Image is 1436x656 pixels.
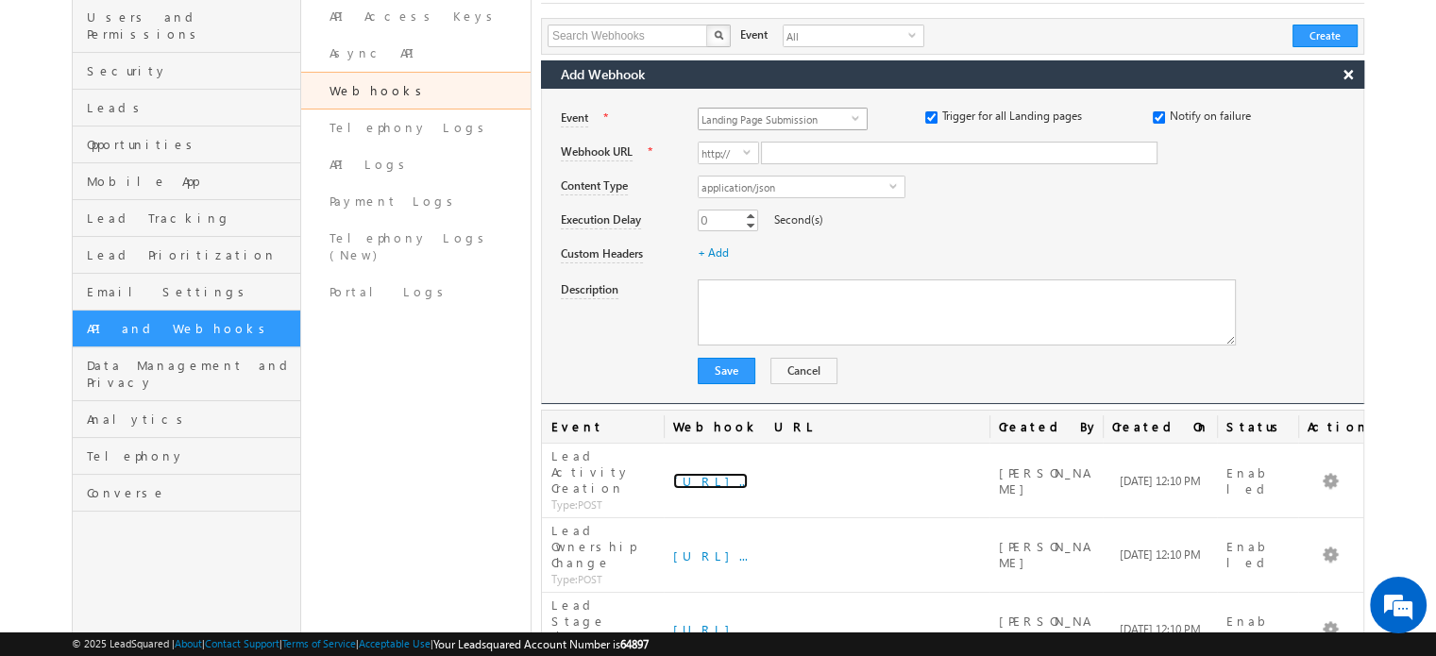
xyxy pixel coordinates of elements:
span: Lead Stage Change [551,597,611,645]
span: application/json [699,177,889,197]
label: Content Type [561,177,628,195]
button: Save [698,358,755,384]
label: Webhook URL [561,143,633,161]
a: Telephony Logs [301,109,530,146]
a: Status [1217,411,1298,443]
a: Async API [301,35,530,72]
span: Event [740,26,768,43]
span: [PERSON_NAME] [999,538,1088,570]
span: Actions [1298,411,1363,443]
div: Notify on failure [1153,108,1363,134]
a: Decrement [743,220,758,230]
div: Minimize live chat window [310,9,355,55]
a: Event [542,411,664,443]
a: Lead Prioritization [73,237,300,274]
span: select [908,30,923,39]
span: [DATE] 12:10 PM [1120,622,1201,636]
div: Chat with us now [98,99,317,124]
label: Custom Headers [561,245,643,263]
span: Add Webhook [561,61,645,83]
span: Users and Permissions [87,8,296,42]
span: Your Leadsquared Account Number is [433,637,649,651]
span: (sorted descending) [1209,421,1225,436]
a: [URL]... [673,473,748,489]
a: Email Settings [73,274,300,311]
a: Data Management and Privacy [73,347,300,401]
span: Data Management and Privacy [87,357,296,391]
div: 0 [698,210,711,231]
span: Converse [87,484,296,501]
a: Security [73,53,300,90]
a: Terms of Service [282,637,356,649]
span: Opportunities [87,136,296,153]
a: Created On(sorted descending) [1103,411,1217,443]
a: Telephony [73,438,300,475]
a: Acceptable Use [359,637,431,649]
em: Start Chat [257,513,343,539]
span: Email Settings [87,283,296,300]
a: Lead Tracking [73,200,300,237]
span: Type: [551,497,578,512]
span: All [784,25,908,46]
a: About [175,637,202,649]
button: Cancel [770,358,837,384]
textarea: Type your message and hit 'Enter' [25,175,345,497]
a: [URL]... [673,547,748,563]
span: POST [551,573,602,585]
span: Type: [551,572,578,586]
span: select [852,113,867,122]
span: API and Webhooks [87,320,296,337]
a: + Add [698,245,729,260]
span: Enabled [1226,538,1276,570]
a: Increment [743,210,758,220]
span: Lead Tracking [87,210,296,227]
a: Portal Logs [301,274,530,311]
a: [URL]... [673,621,748,637]
a: Payment Logs [301,183,530,220]
label: Execution Delay [561,211,641,229]
a: Mobile App [73,163,300,200]
span: Security [87,62,296,79]
button: Create [1292,25,1358,47]
div: Trigger for all Landing pages [925,108,1136,134]
span: Mobile App [87,173,296,190]
span: Lead Prioritization [87,246,296,263]
span: Second(s) [774,212,823,227]
span: Enabled [1226,464,1276,496]
a: Converse [73,475,300,512]
span: Telephony [87,447,296,464]
span: Landing Page Submission [699,109,852,129]
a: Created By [989,411,1104,443]
button: × [1333,61,1363,88]
span: Lead Ownership Change [551,522,635,570]
span: POST [551,498,602,511]
span: [PERSON_NAME] [999,613,1088,645]
span: © 2025 LeadSquared | | | | | [72,635,649,653]
a: Opportunities [73,126,300,163]
img: Search [714,30,723,40]
label: Description [561,281,618,299]
a: Contact Support [205,637,279,649]
span: Lead Activity Creation [551,447,631,496]
a: Webhooks [301,72,530,109]
a: API and Webhooks [73,311,300,347]
a: Telephony Logs (New) [301,220,530,274]
span: Enabled [1226,613,1276,645]
span: 64897 [620,637,649,651]
span: http:// [699,143,743,163]
span: [PERSON_NAME] [999,464,1088,496]
a: API Logs [301,146,530,183]
img: d_60004797649_company_0_60004797649 [32,99,79,124]
span: select [889,181,904,190]
span: Analytics [87,411,296,428]
a: Analytics [73,401,300,438]
span: Leads [87,99,296,116]
a: Leads [73,90,300,126]
span: [DATE] 12:10 PM [1120,474,1201,488]
span: [DATE] 12:10 PM [1120,547,1201,562]
label: Event [561,109,588,127]
a: Webhook URL [664,411,989,443]
span: select [743,147,758,156]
